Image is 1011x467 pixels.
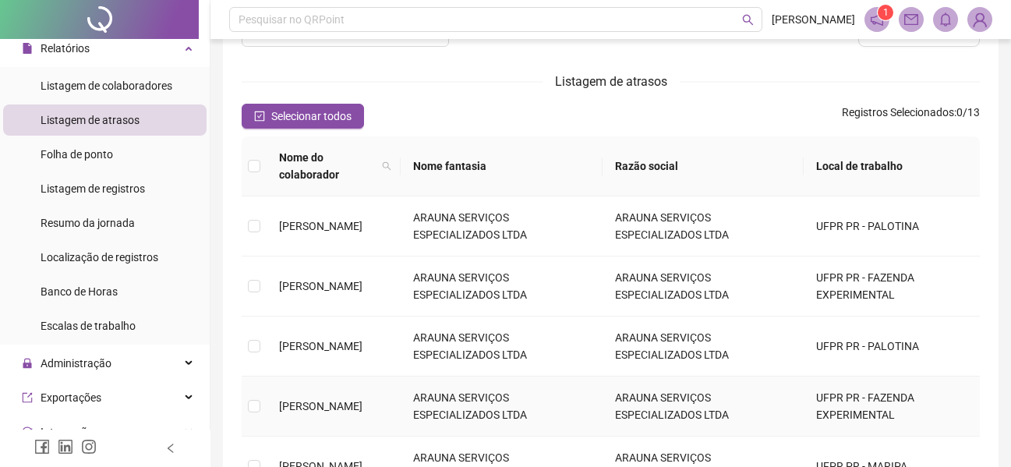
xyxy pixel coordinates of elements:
span: Administração [41,357,111,370]
span: Exportações [41,391,101,404]
span: linkedin [58,439,73,455]
td: ARAUNA SERVIÇOS ESPECIALIZADOS LTDA [603,377,804,437]
span: : 0 / 13 [842,104,980,129]
span: [PERSON_NAME] [279,220,362,232]
span: Folha de ponto [41,148,113,161]
span: file [22,43,33,54]
span: [PERSON_NAME] [279,340,362,352]
span: Listagem de atrasos [41,114,140,126]
td: UFPR PR - FAZENDA EXPERIMENTAL [804,377,980,437]
span: lock [22,358,33,369]
span: Integrações [41,426,98,438]
td: UFPR PR - PALOTINA [804,317,980,377]
span: search [382,161,391,171]
button: Selecionar todos [242,104,364,129]
span: notification [870,12,884,27]
th: Nome fantasia [401,136,603,196]
span: facebook [34,439,50,455]
span: Escalas de trabalho [41,320,136,332]
span: search [379,146,394,186]
span: mail [904,12,918,27]
sup: 1 [878,5,893,20]
span: Relatórios [41,42,90,55]
span: Registros Selecionados [842,106,954,119]
span: Resumo da jornada [41,217,135,229]
img: 81233 [968,8,992,31]
span: Banco de Horas [41,285,118,298]
th: Local de trabalho [804,136,980,196]
span: export [22,392,33,403]
span: search [742,14,754,26]
span: [PERSON_NAME] [279,280,362,292]
span: check-square [254,111,265,122]
span: left [165,443,176,454]
span: bell [939,12,953,27]
span: 1 [883,7,889,18]
span: [PERSON_NAME] [279,400,362,412]
td: ARAUNA SERVIÇOS ESPECIALIZADOS LTDA [603,256,804,317]
span: Listagem de colaboradores [41,80,172,92]
td: ARAUNA SERVIÇOS ESPECIALIZADOS LTDA [401,196,603,256]
td: ARAUNA SERVIÇOS ESPECIALIZADOS LTDA [401,377,603,437]
td: ARAUNA SERVIÇOS ESPECIALIZADOS LTDA [603,196,804,256]
span: Listagem de atrasos [555,74,667,89]
span: Listagem de registros [41,182,145,195]
td: ARAUNA SERVIÇOS ESPECIALIZADOS LTDA [401,256,603,317]
td: ARAUNA SERVIÇOS ESPECIALIZADOS LTDA [603,317,804,377]
span: instagram [81,439,97,455]
span: sync [22,426,33,437]
span: Localização de registros [41,251,158,264]
span: Nome do colaborador [279,149,376,183]
td: UFPR PR - FAZENDA EXPERIMENTAL [804,256,980,317]
td: ARAUNA SERVIÇOS ESPECIALIZADOS LTDA [401,317,603,377]
span: Selecionar todos [271,108,352,125]
th: Razão social [603,136,804,196]
td: UFPR PR - PALOTINA [804,196,980,256]
span: [PERSON_NAME] [772,11,855,28]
